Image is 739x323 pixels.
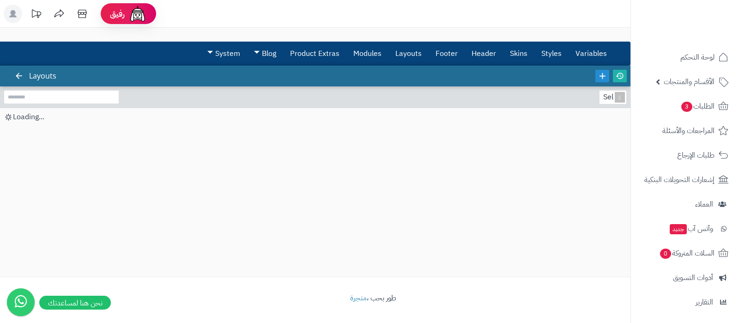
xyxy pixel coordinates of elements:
a: متجرة [350,293,367,304]
a: تحديثات المنصة [24,5,48,25]
span: المراجعات والأسئلة [662,124,715,137]
span: لوحة التحكم [680,51,715,64]
a: System [200,42,247,65]
span: Loading... [13,111,44,122]
a: السلات المتروكة0 [636,242,733,264]
a: المراجعات والأسئلة [636,120,733,142]
a: Product Extras [283,42,346,65]
div: Select... [600,91,624,104]
a: Footer [429,42,465,65]
span: العملاء [695,198,713,211]
span: جديد [670,224,687,234]
a: إشعارات التحويلات البنكية [636,169,733,191]
div: Layouts [17,66,66,86]
a: Blog [247,42,283,65]
a: الطلبات3 [636,95,733,117]
span: أدوات التسويق [673,271,713,284]
a: وآتس آبجديد [636,218,733,240]
img: logo-2.png [676,26,730,45]
span: الطلبات [680,100,715,113]
a: Variables [569,42,614,65]
img: ai-face.png [128,5,147,23]
a: أدوات التسويق [636,267,733,289]
span: رفيق [110,8,125,19]
a: طلبات الإرجاع [636,144,733,166]
a: Modules [346,42,388,65]
span: 0 [660,249,671,259]
a: التقارير [636,291,733,313]
a: Layouts [388,42,429,65]
a: Header [465,42,503,65]
span: 3 [681,102,692,112]
a: لوحة التحكم [636,46,733,68]
span: وآتس آب [669,222,713,235]
span: طلبات الإرجاع [677,149,715,162]
span: الأقسام والمنتجات [664,75,715,88]
span: السلات المتروكة [659,247,715,260]
a: Styles [534,42,569,65]
a: العملاء [636,193,733,215]
span: إشعارات التحويلات البنكية [644,173,715,186]
a: Skins [503,42,534,65]
span: التقارير [696,296,713,309]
